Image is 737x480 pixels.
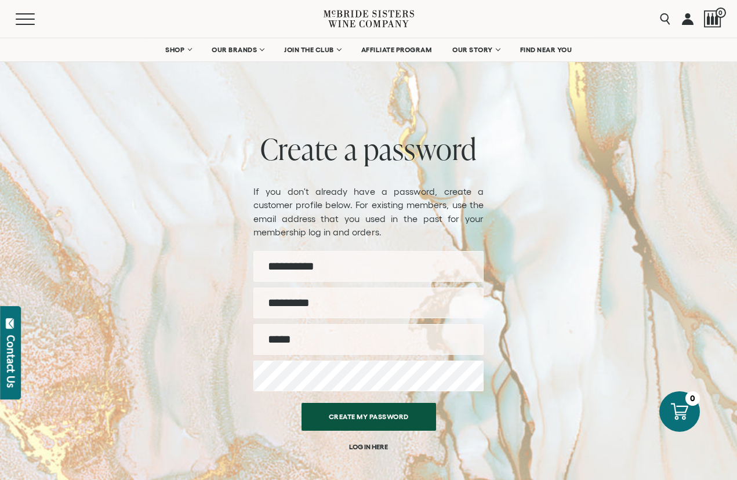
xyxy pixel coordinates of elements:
a: AFFILIATE PROGRAM [354,38,440,61]
a: LOG IN HERE [349,442,388,451]
h1: Create a password [253,133,484,165]
div: 0 [685,391,700,406]
span: JOIN THE CLUB [284,46,334,54]
span: AFFILIATE PROGRAM [361,46,432,54]
p: If you don't already have a password, create a customer profile below. For existing members, use ... [253,185,484,239]
span: SHOP [165,46,185,54]
button: Mobile Menu Trigger [16,13,57,25]
span: OUR BRANDS [212,46,257,54]
button: Create my password [302,403,436,431]
a: OUR BRANDS [204,38,271,61]
a: FIND NEAR YOU [513,38,580,61]
a: OUR STORY [445,38,507,61]
a: JOIN THE CLUB [277,38,348,61]
a: SHOP [158,38,198,61]
div: Contact Us [5,335,17,388]
span: 0 [716,8,726,18]
span: OUR STORY [452,46,493,54]
span: FIND NEAR YOU [520,46,572,54]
